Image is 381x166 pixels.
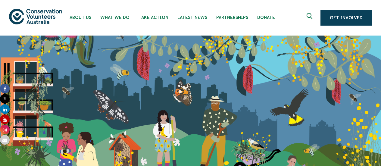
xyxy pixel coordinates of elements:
[216,15,248,20] span: Partnerships
[177,15,207,20] span: Latest News
[9,9,62,24] img: logo.svg
[307,13,314,23] span: Expand search box
[100,15,130,20] span: What We Do
[257,15,275,20] span: Donate
[320,10,372,26] a: Get Involved
[303,11,317,25] button: Expand search box Close search box
[139,15,168,20] span: Take Action
[70,15,91,20] span: About Us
